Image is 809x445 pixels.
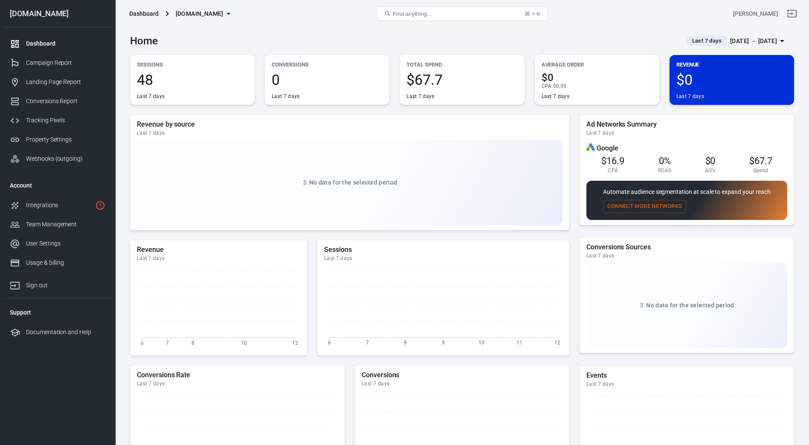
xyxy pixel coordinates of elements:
[749,156,772,166] span: $67.7
[362,380,563,387] div: Last 7 days
[406,60,517,69] p: Total Spend
[586,381,787,387] div: Last 7 days
[141,340,144,346] tspan: 6
[3,272,112,295] a: Sign out
[366,340,369,346] tspan: 7
[292,340,298,346] tspan: 12
[137,255,300,262] div: Last 7 days
[324,255,563,262] div: Last 7 days
[586,143,787,153] div: Google
[26,135,105,144] div: Property Settings
[586,120,787,129] h5: Ad Networks Summary
[95,200,105,211] svg: 1 networks not verified yet
[705,167,716,174] span: AOV
[782,3,802,24] a: Sign out
[542,60,652,69] p: Average Order
[406,93,434,100] div: Last 7 days
[26,328,105,337] div: Documentation and Help
[3,302,112,323] li: Support
[362,371,563,379] h5: Conversions
[586,371,787,380] h5: Events
[26,97,105,106] div: Conversions Report
[603,188,770,196] p: Automate audience segmentation at scale to expand your reach
[603,200,686,213] button: Connect More Networks
[404,340,407,346] tspan: 8
[26,258,105,267] div: Usage & billing
[676,60,787,69] p: Revenue
[3,53,112,72] a: Campaign Report
[542,72,652,83] span: $0
[3,149,112,168] a: Webhooks (outgoing)
[26,39,105,48] div: Dashboard
[26,220,105,229] div: Team Management
[553,83,566,89] span: $0.95
[3,130,112,149] a: Property Settings
[542,93,569,100] div: Last 7 days
[689,37,725,45] span: Last 7 days
[26,116,105,125] div: Tracking Pixels
[646,302,734,309] span: No data for the selected period
[241,340,247,346] tspan: 10
[554,340,560,346] tspan: 12
[377,6,548,21] button: Find anything...⌘ + K
[3,215,112,234] a: Team Management
[137,93,165,100] div: Last 7 days
[137,72,248,87] span: 48
[176,9,223,19] span: thetrustedshopper.com
[137,120,563,129] h5: Revenue by source
[26,78,105,87] div: Landing Page Report
[130,35,158,47] h3: Home
[3,196,112,215] a: Integrations
[172,6,234,22] button: [DOMAIN_NAME]
[3,253,112,272] a: Usage & billing
[3,111,112,130] a: Tracking Pixels
[309,179,397,186] span: No data for the selected period
[137,380,338,387] div: Last 7 days
[676,72,787,87] span: $0
[328,340,331,346] tspan: 6
[659,156,671,166] span: 0%
[26,154,105,163] div: Webhooks (outgoing)
[26,58,105,67] div: Campaign Report
[542,83,553,89] span: CPA :
[525,11,540,17] div: ⌘ + K
[3,175,112,196] li: Account
[137,130,563,136] div: Last 7 days
[166,340,169,346] tspan: 7
[658,167,671,174] span: ROAS
[753,167,768,174] span: Spend
[406,72,517,87] span: $67.7
[705,156,716,166] span: $0
[26,281,105,290] div: Sign out
[442,340,445,346] tspan: 9
[137,246,300,254] h5: Revenue
[137,371,338,379] h5: Conversions Rate
[26,239,105,248] div: User Settings
[733,9,778,18] div: Account id: XkYO6gt3
[3,92,112,111] a: Conversions Report
[191,340,194,346] tspan: 8
[129,9,159,18] div: Dashboard
[730,36,777,46] div: [DATE] － [DATE]
[608,167,618,174] span: CPA
[324,246,563,254] h5: Sessions
[272,93,299,100] div: Last 7 days
[516,340,522,346] tspan: 11
[586,243,787,251] h5: Conversions Sources
[676,93,704,100] div: Last 7 days
[272,60,383,69] p: Conversions
[393,11,432,17] span: Find anything...
[26,201,92,210] div: Integrations
[3,234,112,253] a: User Settings
[586,143,595,153] div: Google Ads
[601,156,624,166] span: $16.9
[272,72,383,87] span: 0
[586,130,787,136] div: Last 7 days
[586,252,787,259] div: Last 7 days
[478,340,484,346] tspan: 10
[680,34,794,48] button: Last 7 days[DATE] － [DATE]
[3,34,112,53] a: Dashboard
[137,60,248,69] p: Sessions
[3,72,112,92] a: Landing Page Report
[3,10,112,17] div: [DOMAIN_NAME]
